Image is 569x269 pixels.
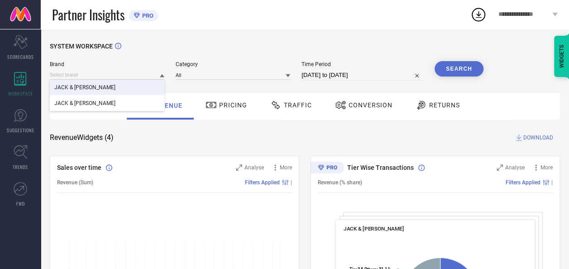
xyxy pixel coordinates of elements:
span: SCORECARDS [7,53,34,60]
span: More [540,164,553,171]
span: Traffic [284,101,312,109]
span: | [551,179,553,186]
span: Tier Wise Transactions [347,164,414,171]
span: FWD [16,200,25,207]
span: Sales over time [57,164,101,171]
span: Analyse [505,164,525,171]
div: Premium [311,162,344,175]
span: More [280,164,292,171]
span: Time Period [301,61,423,67]
span: Partner Insights [52,5,124,24]
span: PRO [140,12,153,19]
input: Select brand [50,70,164,80]
span: Revenue [152,102,182,109]
span: Filters Applied [506,179,540,186]
span: SUGGESTIONS [7,127,34,134]
span: JACK & [PERSON_NAME] [54,100,115,106]
span: Pricing [219,101,247,109]
svg: Zoom [236,164,242,171]
div: JACK & JONES [50,80,164,95]
span: Revenue (% share) [318,179,362,186]
span: | [291,179,292,186]
span: Category [176,61,290,67]
span: Analyse [244,164,264,171]
div: JACK & JONES JUNIOR [50,96,164,111]
span: WORKSPACE [8,90,33,97]
span: Filters Applied [245,179,280,186]
span: Brand [50,61,164,67]
span: Revenue (Sum) [57,179,93,186]
span: JACK & [PERSON_NAME] [54,84,115,91]
input: Select time period [301,70,423,81]
span: SYSTEM WORKSPACE [50,43,113,50]
span: JACK & [PERSON_NAME] [344,226,404,232]
span: DOWNLOAD [523,133,553,142]
span: Conversion [349,101,392,109]
span: TRENDS [13,163,28,170]
button: Search [435,61,483,77]
svg: Zoom [497,164,503,171]
span: Revenue Widgets ( 4 ) [50,133,114,142]
span: Returns [429,101,460,109]
div: Open download list [470,6,487,23]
